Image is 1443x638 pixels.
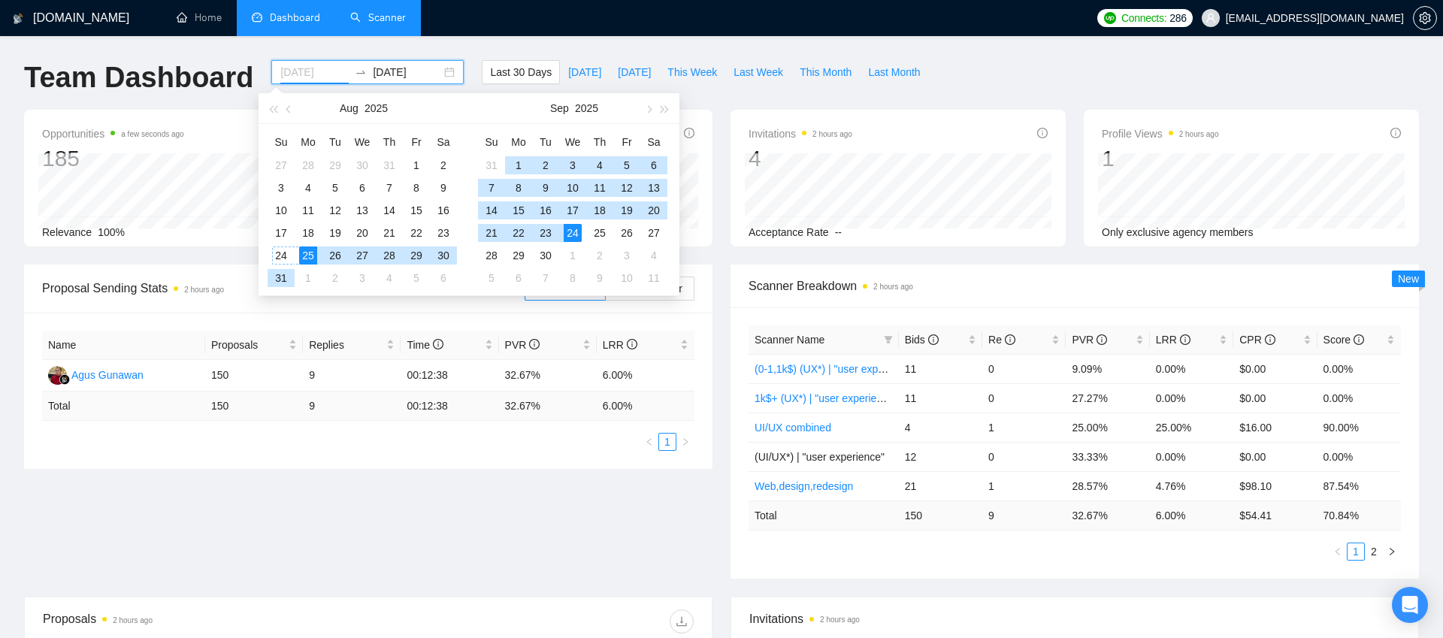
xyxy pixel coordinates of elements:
td: 2025-09-16 [532,199,559,222]
td: 2025-10-08 [559,267,586,289]
div: 3 [564,156,582,174]
div: 29 [326,156,344,174]
div: 6 [434,269,452,287]
li: Next Page [1383,543,1401,561]
span: This Month [800,64,852,80]
span: LRR [1156,334,1190,346]
img: AG [48,366,67,385]
td: 2025-10-10 [613,267,640,289]
img: logo [13,7,23,31]
td: 2025-10-07 [532,267,559,289]
td: 2025-08-29 [403,244,430,267]
span: info-circle [1005,334,1015,345]
td: 6.00% [597,360,694,392]
td: 2025-10-05 [478,267,505,289]
th: Th [586,130,613,154]
a: (0-1,1k$) (UX*) | "user experience" [755,363,916,375]
div: 7 [380,179,398,197]
td: 2025-08-02 [430,154,457,177]
div: 17 [272,224,290,242]
td: 2025-07-31 [376,154,403,177]
td: 2025-08-10 [268,199,295,222]
div: 30 [434,246,452,265]
input: Start date [280,64,349,80]
div: 18 [299,224,317,242]
td: 0 [982,354,1066,383]
li: 1 [658,433,676,451]
a: homeHome [177,11,222,24]
div: 1 [407,156,425,174]
div: 5 [483,269,501,287]
div: 19 [618,201,636,219]
span: Last Week [734,64,783,80]
td: 2025-10-06 [505,267,532,289]
div: 22 [510,224,528,242]
a: Web,design,redesign [755,480,853,492]
td: 2025-10-09 [586,267,613,289]
span: to [355,66,367,78]
button: This Month [791,60,860,84]
td: 2025-08-31 [268,267,295,289]
div: 5 [407,269,425,287]
div: 27 [272,156,290,174]
div: Agus Gunawan [71,367,144,383]
th: Proposals [205,331,303,360]
button: Aug [340,93,358,123]
button: Last 30 Days [482,60,560,84]
div: 19 [326,224,344,242]
span: Time [407,339,443,351]
div: 10 [272,201,290,219]
span: Acceptance Rate [749,226,829,238]
td: 2025-08-23 [430,222,457,244]
div: 8 [407,179,425,197]
td: 2025-08-05 [322,177,349,199]
td: 2025-09-29 [505,244,532,267]
td: 2025-08-01 [403,154,430,177]
td: 2025-09-06 [430,267,457,289]
span: Connects: [1121,10,1166,26]
th: We [559,130,586,154]
div: 28 [299,156,317,174]
span: 100% [98,226,125,238]
div: 30 [353,156,371,174]
div: 1 [564,246,582,265]
time: 2 hours ago [873,283,913,291]
th: Tu [322,130,349,154]
td: 2025-08-15 [403,199,430,222]
td: 2025-08-14 [376,199,403,222]
span: LRR [603,339,637,351]
td: 2025-07-27 [268,154,295,177]
td: 2025-08-08 [403,177,430,199]
td: 2025-08-31 [478,154,505,177]
div: 20 [353,224,371,242]
div: 6 [645,156,663,174]
div: 18 [591,201,609,219]
td: 2025-09-01 [295,267,322,289]
div: 31 [380,156,398,174]
button: [DATE] [610,60,659,84]
div: 4 [749,144,852,173]
div: 4 [591,156,609,174]
time: 2 hours ago [184,286,224,294]
th: Mo [505,130,532,154]
input: End date [373,64,441,80]
td: 2025-09-08 [505,177,532,199]
td: 2025-09-30 [532,244,559,267]
div: 5 [618,156,636,174]
td: 11 [899,354,982,383]
span: info-circle [1354,334,1364,345]
td: 2025-10-04 [640,244,667,267]
span: New [1398,273,1419,285]
div: 2 [537,156,555,174]
span: CPR [1239,334,1275,346]
div: 3 [353,269,371,287]
td: 2025-08-03 [268,177,295,199]
span: Proposals [211,337,286,353]
span: Score [1324,334,1364,346]
div: 17 [564,201,582,219]
div: 4 [645,246,663,265]
td: 2025-09-03 [349,267,376,289]
div: 1 [1102,144,1219,173]
div: 13 [353,201,371,219]
li: 2 [1365,543,1383,561]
